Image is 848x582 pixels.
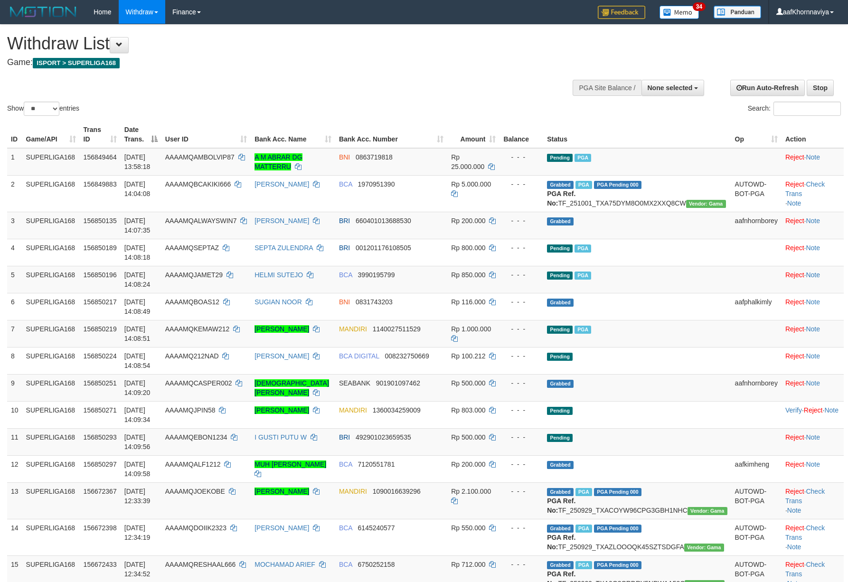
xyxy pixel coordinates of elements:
span: Rp 500.000 [451,379,485,387]
span: [DATE] 14:09:34 [124,406,151,423]
span: Copy 001201176108505 to clipboard [356,244,411,252]
td: 10 [7,401,22,428]
a: A M ABRAR DG MATTERRU [254,153,302,170]
a: [PERSON_NAME] [254,488,309,495]
span: Copy 7120551781 to clipboard [358,460,395,468]
span: Rp 200.000 [451,217,485,225]
td: TF_250929_TXACOYW96CPG3GBH1NHC [543,482,731,519]
span: Copy 901901097462 to clipboard [376,379,420,387]
span: Rp 800.000 [451,244,485,252]
label: Search: [748,102,841,116]
span: [DATE] 14:07:35 [124,217,151,234]
span: AAAAMQCASPER002 [165,379,232,387]
h4: Game: [7,58,556,67]
span: 156850224 [84,352,117,360]
td: · [782,455,844,482]
span: Grabbed [547,380,574,388]
span: BRI [339,433,350,441]
span: Pending [547,272,573,280]
td: SUPERLIGA168 [22,455,80,482]
a: Note [806,298,820,306]
a: SUGIAN NOOR [254,298,302,306]
div: - - - [503,324,539,334]
span: AAAAMQALF1212 [165,460,221,468]
span: Copy 6145240577 to clipboard [358,524,395,532]
td: · · [782,175,844,212]
th: Date Trans.: activate to sort column descending [121,121,161,148]
span: Copy 1090016639296 to clipboard [373,488,421,495]
td: SUPERLIGA168 [22,482,80,519]
span: Marked by aafchhiseyha [575,154,591,162]
td: 11 [7,428,22,455]
th: Bank Acc. Name: activate to sort column ascending [251,121,335,148]
img: panduan.png [714,6,761,19]
th: Bank Acc. Number: activate to sort column ascending [335,121,447,148]
span: [DATE] 14:08:24 [124,271,151,288]
span: 156850219 [84,325,117,333]
span: AAAAMQEBON1234 [165,433,227,441]
a: Note [806,379,820,387]
td: 1 [7,148,22,176]
td: 2 [7,175,22,212]
span: [DATE] 14:08:51 [124,325,151,342]
img: Button%20Memo.svg [660,6,699,19]
th: User ID: activate to sort column ascending [161,121,251,148]
span: 156850271 [84,406,117,414]
span: BCA [339,561,352,568]
span: 156850293 [84,433,117,441]
span: 156850251 [84,379,117,387]
div: - - - [503,179,539,189]
a: Note [824,406,839,414]
a: Reject [785,433,804,441]
span: Grabbed [547,299,574,307]
span: BRI [339,244,350,252]
div: - - - [503,523,539,533]
a: [PERSON_NAME] [254,180,309,188]
span: 156850217 [84,298,117,306]
span: [DATE] 13:58:18 [124,153,151,170]
td: 9 [7,374,22,401]
td: AUTOWD-BOT-PGA [731,482,782,519]
td: AUTOWD-BOT-PGA [731,175,782,212]
td: SUPERLIGA168 [22,519,80,555]
a: Reject [785,153,804,161]
a: Note [806,217,820,225]
div: - - - [503,460,539,469]
a: Reject [785,460,804,468]
span: Rp 2.100.000 [451,488,491,495]
a: Reject [785,488,804,495]
td: SUPERLIGA168 [22,428,80,455]
span: Pending [547,244,573,253]
span: [DATE] 12:34:52 [124,561,151,578]
span: Marked by aafsoycanthlai [575,181,592,189]
span: AAAAMQ212NAD [165,352,219,360]
th: Op: activate to sort column ascending [731,121,782,148]
td: SUPERLIGA168 [22,239,80,266]
span: Copy 1970951390 to clipboard [358,180,395,188]
td: · [782,266,844,293]
td: SUPERLIGA168 [22,148,80,176]
span: PGA Pending [594,488,641,496]
td: SUPERLIGA168 [22,212,80,239]
a: MOCHAMAD ARIEF [254,561,315,568]
b: PGA Ref. No: [547,534,575,551]
span: Vendor URL: https://trx31.1velocity.biz [688,507,727,515]
span: Rp 550.000 [451,524,485,532]
a: Reject [785,379,804,387]
span: Pending [547,326,573,334]
span: 156850135 [84,217,117,225]
span: Vendor URL: https://trx31.1velocity.biz [686,200,726,208]
span: Grabbed [547,217,574,225]
span: BCA [339,460,352,468]
span: Copy 1140027511529 to clipboard [373,325,421,333]
span: AAAAMQBCAKIKI666 [165,180,231,188]
a: MUH [PERSON_NAME] [254,460,326,468]
td: · [782,320,844,347]
span: BNI [339,298,350,306]
span: Rp 712.000 [451,561,485,568]
span: Marked by aafsoycanthlai [575,272,591,280]
th: Action [782,121,844,148]
span: MANDIRI [339,488,367,495]
span: Copy 1360034259009 to clipboard [373,406,421,414]
th: Balance [499,121,543,148]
